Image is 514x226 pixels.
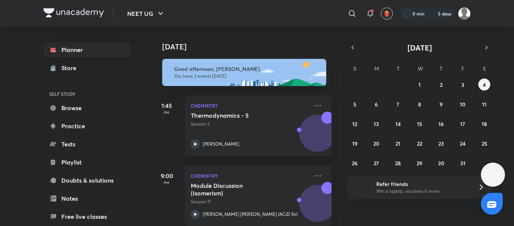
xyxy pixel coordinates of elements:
[417,160,422,167] abbr: October 29, 2025
[461,81,464,88] abbr: October 3, 2025
[174,73,319,79] p: You have 2 events [DATE]
[43,8,104,17] img: Company Logo
[43,100,131,115] a: Browse
[435,157,447,169] button: October 30, 2025
[373,140,379,147] abbr: October 20, 2025
[43,191,131,206] a: Notes
[418,101,421,108] abbr: October 8, 2025
[435,98,447,110] button: October 9, 2025
[191,112,284,119] h5: Thermodynamics - 5
[353,65,356,72] abbr: Sunday
[203,141,239,148] p: [PERSON_NAME]
[349,98,361,110] button: October 5, 2025
[123,6,170,21] button: NEET UG
[414,78,426,91] button: October 1, 2025
[152,110,182,115] p: PM
[374,65,379,72] abbr: Monday
[191,182,284,197] h5: Module Discussion (Isomerism)
[483,81,486,88] abbr: October 4, 2025
[162,42,339,51] h4: [DATE]
[435,137,447,149] button: October 23, 2025
[191,171,309,180] p: Chemistry
[478,78,490,91] button: October 4, 2025
[370,118,382,130] button: October 13, 2025
[375,101,378,108] abbr: October 6, 2025
[300,189,336,225] img: Avatar
[457,157,469,169] button: October 31, 2025
[439,65,443,72] abbr: Thursday
[392,98,404,110] button: October 7, 2025
[353,180,368,195] img: referral
[349,157,361,169] button: October 26, 2025
[370,137,382,149] button: October 20, 2025
[290,112,332,164] img: unacademy
[457,118,469,130] button: October 17, 2025
[349,137,361,149] button: October 19, 2025
[460,140,465,147] abbr: October 24, 2025
[370,98,382,110] button: October 6, 2025
[418,81,421,88] abbr: October 1, 2025
[352,160,357,167] abbr: October 26, 2025
[191,101,309,110] p: Chemistry
[461,65,464,72] abbr: Friday
[191,121,309,128] p: Session 5
[392,137,404,149] button: October 21, 2025
[358,42,481,53] button: [DATE]
[440,81,443,88] abbr: October 2, 2025
[352,120,357,128] abbr: October 12, 2025
[376,188,469,195] p: Win a laptop, vouchers & more
[460,120,465,128] abbr: October 17, 2025
[414,157,426,169] button: October 29, 2025
[408,43,432,53] span: [DATE]
[438,160,444,167] abbr: October 30, 2025
[383,10,390,17] img: avatar
[352,140,357,147] abbr: October 19, 2025
[349,118,361,130] button: October 12, 2025
[458,7,471,20] img: Amisha Rani
[417,120,422,128] abbr: October 15, 2025
[414,137,426,149] button: October 22, 2025
[43,60,131,75] a: Store
[414,118,426,130] button: October 15, 2025
[374,160,379,167] abbr: October 27, 2025
[43,173,131,188] a: Doubts & solutions
[457,98,469,110] button: October 10, 2025
[376,180,469,188] h6: Refer friends
[152,180,182,185] p: PM
[478,98,490,110] button: October 11, 2025
[395,160,401,167] abbr: October 28, 2025
[43,137,131,152] a: Tests
[460,160,465,167] abbr: October 31, 2025
[43,209,131,224] a: Free live classes
[392,157,404,169] button: October 28, 2025
[397,65,400,72] abbr: Tuesday
[435,118,447,130] button: October 16, 2025
[460,101,465,108] abbr: October 10, 2025
[395,140,400,147] abbr: October 21, 2025
[61,63,81,72] div: Store
[482,120,487,128] abbr: October 18, 2025
[439,101,443,108] abbr: October 9, 2025
[478,118,490,130] button: October 18, 2025
[438,140,444,147] abbr: October 23, 2025
[370,157,382,169] button: October 27, 2025
[417,140,422,147] abbr: October 22, 2025
[395,120,401,128] abbr: October 14, 2025
[457,137,469,149] button: October 24, 2025
[162,59,326,86] img: afternoon
[483,65,486,72] abbr: Saturday
[457,78,469,91] button: October 3, 2025
[488,170,497,179] img: ttu
[43,118,131,134] a: Practice
[482,140,487,147] abbr: October 25, 2025
[418,65,423,72] abbr: Wednesday
[43,155,131,170] a: Playlist
[43,42,131,57] a: Planner
[374,120,379,128] abbr: October 13, 2025
[174,66,319,72] h6: Good afternoon, [PERSON_NAME]
[429,10,436,17] img: streak
[191,198,309,205] p: Session 17
[438,120,444,128] abbr: October 16, 2025
[435,78,447,91] button: October 2, 2025
[152,101,182,110] h5: 1:45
